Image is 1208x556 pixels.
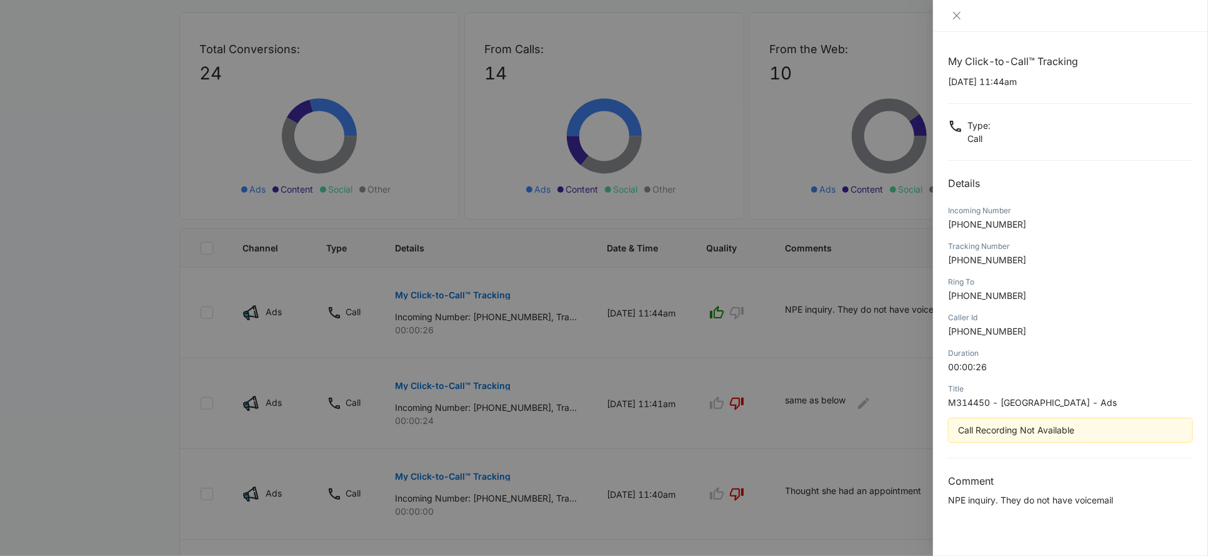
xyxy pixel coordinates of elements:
[967,119,991,132] p: Type :
[948,219,1026,230] span: [PHONE_NUMBER]
[948,75,1193,88] p: [DATE] 11:44am
[967,132,991,145] p: Call
[948,290,1026,301] span: [PHONE_NUMBER]
[948,312,1193,323] div: Caller Id
[948,493,1193,507] p: NPE inquiry. They do not have voicemail
[958,423,1183,437] div: Call Recording Not Available
[948,397,1117,408] span: M314450 - [GEOGRAPHIC_DATA] - Ads
[948,241,1193,252] div: Tracking Number
[948,361,987,372] span: 00:00:26
[948,255,1026,265] span: [PHONE_NUMBER]
[948,473,1193,488] h3: Comment
[948,205,1193,216] div: Incoming Number
[952,11,962,21] span: close
[948,348,1193,359] div: Duration
[948,326,1026,336] span: [PHONE_NUMBER]
[948,10,966,21] button: Close
[948,176,1193,191] h2: Details
[948,276,1193,288] div: Ring To
[948,383,1193,395] div: Title
[948,54,1193,69] h1: My Click-to-Call™ Tracking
